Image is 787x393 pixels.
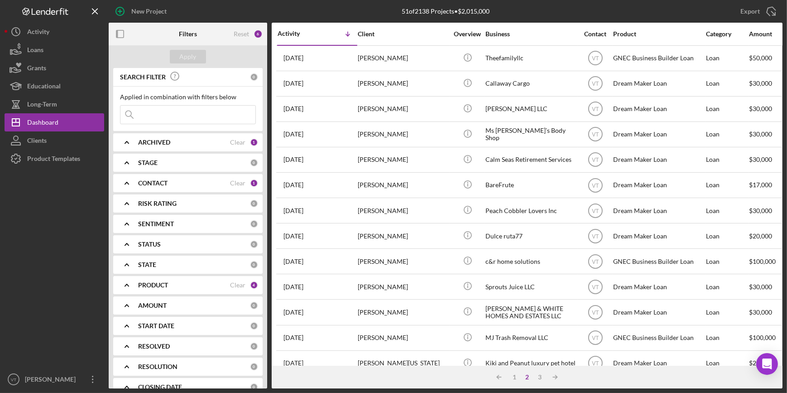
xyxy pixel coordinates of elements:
[5,131,104,150] button: Clients
[706,72,748,96] div: Loan
[254,29,263,39] div: 6
[283,283,303,291] time: 2025-07-18 11:46
[283,233,303,240] time: 2025-07-18 23:21
[230,281,245,289] div: Clear
[283,105,303,112] time: 2025-07-24 14:34
[180,50,197,63] div: Apply
[485,224,576,248] div: Dulce ruta77
[358,72,448,96] div: [PERSON_NAME]
[138,200,177,207] b: RISK RATING
[706,122,748,146] div: Loan
[613,122,704,146] div: Dream Maker Loan
[578,30,612,38] div: Contact
[731,2,782,20] button: Export
[283,54,303,62] time: 2025-07-24 22:15
[485,46,576,70] div: Theefamilyllc
[706,46,748,70] div: Loan
[613,249,704,273] div: GNEC Business Builder Loan
[749,122,783,146] div: $30,000
[170,50,206,63] button: Apply
[250,220,258,228] div: 0
[613,46,704,70] div: GNEC Business Builder Loan
[250,179,258,187] div: 1
[706,199,748,223] div: Loan
[706,300,748,324] div: Loan
[5,370,104,388] button: VT[PERSON_NAME]
[283,80,303,87] time: 2025-07-24 19:17
[5,41,104,59] button: Loans
[250,363,258,371] div: 0
[250,342,258,350] div: 0
[138,241,161,248] b: STATUS
[5,95,104,113] button: Long-Term
[613,300,704,324] div: Dream Maker Loan
[283,156,303,163] time: 2025-07-22 13:57
[485,351,576,375] div: Kiki and Peanut luxury pet hotel
[740,2,760,20] div: Export
[613,72,704,96] div: Dream Maker Loan
[485,97,576,121] div: [PERSON_NAME] LLC
[250,159,258,167] div: 0
[485,300,576,324] div: [PERSON_NAME] & WHITE HOMES AND ESTATES LLC
[120,73,166,81] b: SEARCH FILTER
[138,322,174,330] b: START DATE
[11,377,16,382] text: VT
[250,383,258,391] div: 0
[283,207,303,214] time: 2025-07-20 22:59
[613,326,704,350] div: GNEC Business Builder Loan
[592,55,599,62] text: VT
[27,77,61,97] div: Educational
[485,30,576,38] div: Business
[27,59,46,79] div: Grants
[5,77,104,95] button: Educational
[138,159,158,166] b: STAGE
[749,300,783,324] div: $30,000
[402,8,489,15] div: 51 of 2138 Projects • $2,015,000
[706,148,748,172] div: Loan
[358,122,448,146] div: [PERSON_NAME]
[283,359,303,367] time: 2025-07-15 14:52
[485,326,576,350] div: MJ Trash Removal LLC
[120,93,256,101] div: Applied in combination with filters below
[250,73,258,81] div: 0
[485,275,576,299] div: Sprouts Juice LLC
[485,122,576,146] div: Ms [PERSON_NAME]’s Body Shop
[613,224,704,248] div: Dream Maker Loan
[5,23,104,41] button: Activity
[749,173,783,197] div: $17,000
[27,113,58,134] div: Dashboard
[749,46,783,70] div: $50,000
[706,249,748,273] div: Loan
[27,131,47,152] div: Clients
[613,148,704,172] div: Dream Maker Loan
[706,351,748,375] div: Loan
[613,275,704,299] div: Dream Maker Loan
[613,351,704,375] div: Dream Maker Loan
[138,281,168,289] b: PRODUCT
[592,182,599,189] text: VT
[592,208,599,214] text: VT
[756,353,778,375] div: Open Intercom Messenger
[706,173,748,197] div: Loan
[250,240,258,248] div: 0
[358,148,448,172] div: [PERSON_NAME]
[613,199,704,223] div: Dream Maker Loan
[358,351,448,375] div: [PERSON_NAME][US_STATE]
[138,261,156,268] b: STATE
[485,72,576,96] div: Callaway Cargo
[358,326,448,350] div: [PERSON_NAME]
[27,23,49,43] div: Activity
[749,199,783,223] div: $30,000
[706,97,748,121] div: Loan
[138,363,178,370] b: RESOLUTION
[179,30,197,38] b: Filters
[138,180,168,187] b: CONTACT
[592,310,599,316] text: VT
[749,351,783,375] div: $20,000
[283,131,303,138] time: 2025-07-22 19:55
[613,30,704,38] div: Product
[706,30,748,38] div: Category
[358,173,448,197] div: [PERSON_NAME]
